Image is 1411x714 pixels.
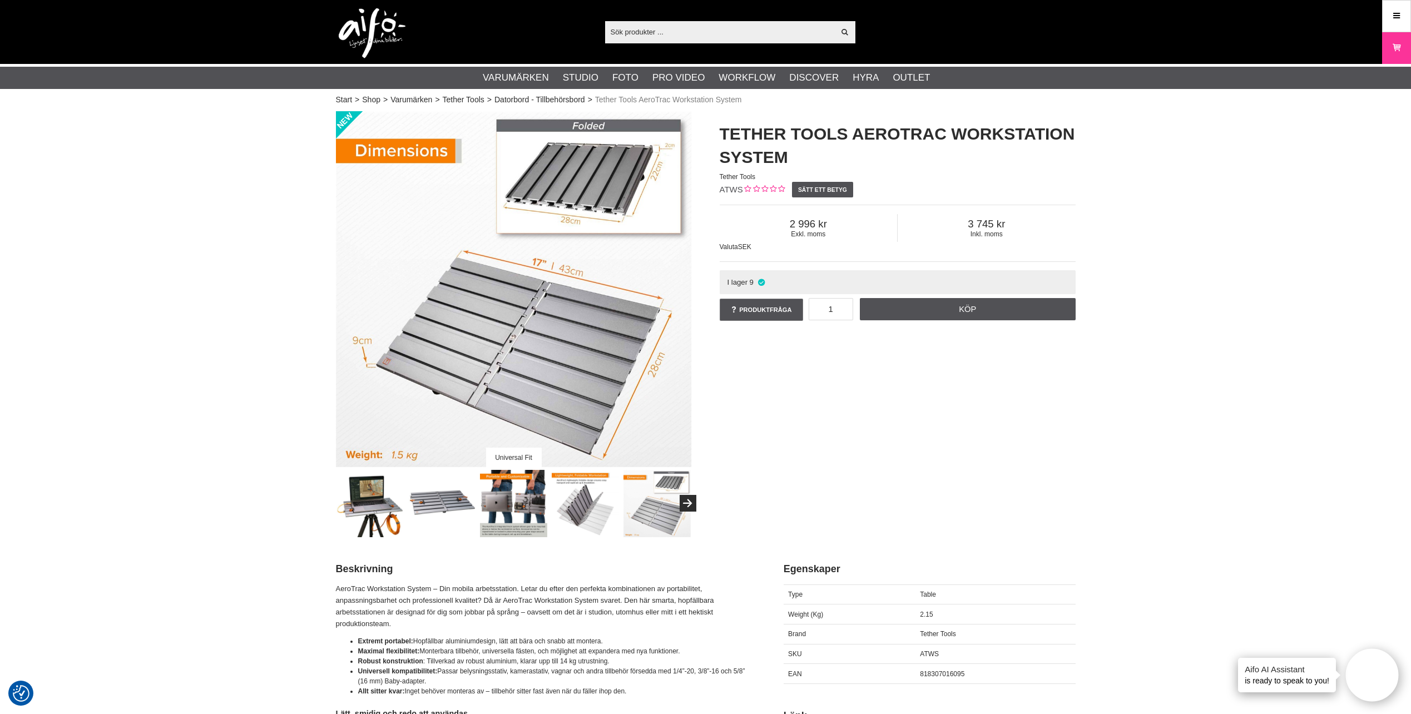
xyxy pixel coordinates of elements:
[358,656,756,666] li: : Tillverkad av robust aluminium, klarar upp till 14 kg utrustning.
[486,448,542,467] div: Universal Fit
[789,71,839,85] a: Discover
[336,111,692,467] a: Universal Fit
[893,71,930,85] a: Outlet
[563,71,598,85] a: Studio
[358,657,423,665] strong: Robust konstruktion
[480,470,547,537] img: The lightweight handle ensures easy carrying
[443,94,484,106] a: Tether Tools
[720,218,898,230] span: 2 996
[358,636,756,646] li: Hopfällbar aluminiumdesign, lätt att bära och snabb att montera.
[920,611,933,618] span: 2.15
[358,647,420,655] strong: Maximal flexibilitet:
[784,562,1076,576] h2: Egenskaper
[336,94,353,106] a: Start
[788,650,802,658] span: SKU
[336,111,692,467] img: AeroTrac Workstation System
[494,94,585,106] a: Datorbord - Tillbehörsbord
[720,243,738,251] span: Valuta
[336,583,756,629] p: AeroTrac Workstation System – Din mobila arbetsstation. Letar du efter den perfekta kombinationen...
[898,230,1076,238] span: Inkl. moms
[720,185,743,194] span: ATWS
[898,218,1076,230] span: 3 745
[483,71,549,85] a: Varumärken
[487,94,492,106] span: >
[13,683,29,703] button: Samtyckesinställningar
[612,71,638,85] a: Foto
[623,470,691,537] img: Universal Fit
[920,591,936,598] span: Table
[355,94,359,106] span: >
[727,278,747,286] span: I lager
[652,71,705,85] a: Pro Video
[720,299,803,321] a: Produktfråga
[853,71,879,85] a: Hyra
[588,94,592,106] span: >
[720,122,1076,169] h1: Tether Tools AeroTrac Workstation System
[339,8,405,58] img: logo.png
[595,94,742,106] span: Tether Tools AeroTrac Workstation System
[720,230,898,238] span: Exkl. moms
[552,470,619,537] img: AeroTrac folds in half
[383,94,388,106] span: >
[788,611,823,618] span: Weight (Kg)
[920,630,955,638] span: Tether Tools
[358,686,756,696] li: Inget behöver monteras av – tillbehör sitter fast även när du fäller ihop den.
[788,630,806,638] span: Brand
[362,94,380,106] a: Shop
[336,562,756,576] h2: Beskrivning
[743,184,785,196] div: Kundbetyg: 0
[358,637,413,645] strong: Extremt portabel:
[358,667,438,675] strong: Universell kompatibilitet:
[605,23,835,40] input: Sök produkter ...
[390,94,432,106] a: Varumärken
[13,685,29,702] img: Revisit consent button
[920,670,964,678] span: 818307016095
[1245,663,1329,675] h4: Aifo AI Assistant
[336,470,404,537] img: AeroTrac Workstation System
[756,278,766,286] i: I lager
[738,243,751,251] span: SEK
[860,298,1076,320] a: Köp
[358,687,405,695] strong: Allt sitter kvar:
[920,650,939,658] span: ATWS
[719,71,775,85] a: Workflow
[435,94,439,106] span: >
[788,591,803,598] span: Type
[792,182,854,197] a: Sätt ett betyg
[408,470,476,537] img: Designed for professionals
[358,666,756,686] li: Passar belysningsstativ, kamerastativ, vagnar och andra tillbehör försedda med 1/4”-20, 3/8”-16 o...
[358,646,756,656] li: Monterbara tillbehör, universella fästen, och möjlighet att expandera med nya funktioner.
[680,495,696,512] button: Next
[720,173,755,181] span: Tether Tools
[788,670,802,678] span: EAN
[1238,658,1336,692] div: is ready to speak to you!
[750,278,754,286] span: 9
